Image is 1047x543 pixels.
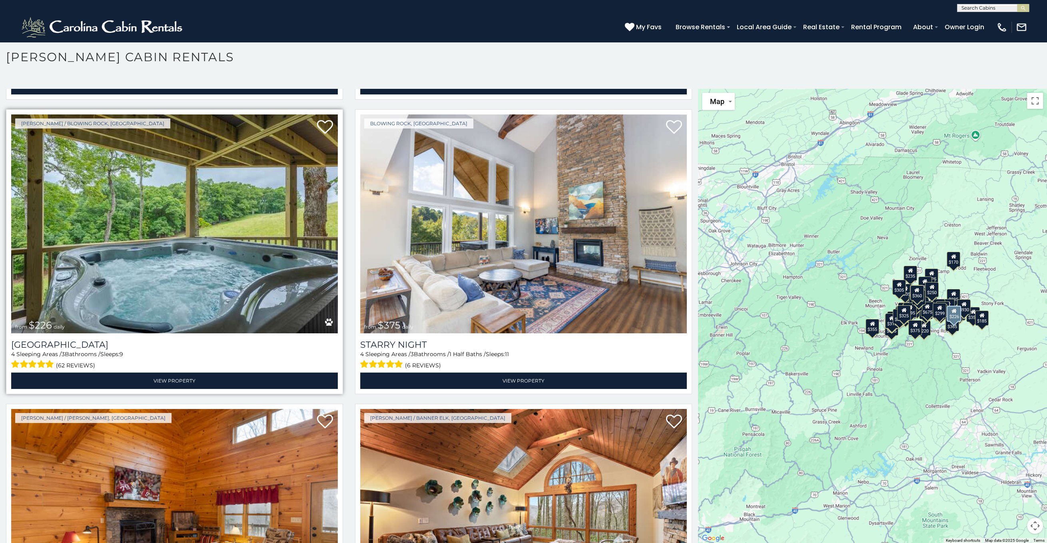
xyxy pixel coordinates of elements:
a: Blowing Rock, [GEOGRAPHIC_DATA] [364,118,473,128]
div: $930 [957,299,971,315]
span: daily [402,324,413,330]
div: $235 [903,266,917,281]
a: [PERSON_NAME] / [PERSON_NAME], [GEOGRAPHIC_DATA] [15,413,172,423]
div: $355 [966,307,980,322]
div: $380 [935,301,949,317]
a: [PERSON_NAME] / Blowing Rock, [GEOGRAPHIC_DATA] [15,118,170,128]
div: $365 [945,316,959,331]
div: $220 [917,321,931,336]
a: Add to favorites [317,414,333,431]
span: (62 reviews) [56,360,95,371]
div: $360 [910,285,923,301]
a: View Property [11,373,338,389]
div: $330 [892,309,906,324]
span: from [15,324,27,330]
a: Add to favorites [666,119,682,136]
a: Real Estate [799,20,844,34]
div: $325 [897,305,910,321]
a: Add to favorites [317,119,333,136]
div: $315 [885,313,898,329]
span: 3 [62,351,65,358]
span: daily [54,324,65,330]
span: 3 [411,351,414,358]
img: White-1-2.png [20,15,186,39]
div: $210 [911,290,925,305]
div: $235 [946,289,960,304]
a: Terms [1033,538,1045,543]
div: $226 [947,306,961,322]
div: $260 [931,299,945,314]
div: $299 [933,303,946,318]
span: 11 [505,351,509,358]
span: from [364,324,376,330]
a: View Property [360,373,687,389]
span: (6 reviews) [405,360,441,371]
img: mail-regular-white.png [1016,22,1027,33]
img: phone-regular-white.png [996,22,1007,33]
span: 9 [120,351,123,358]
a: Starry Night [360,339,687,350]
div: $320 [918,277,931,292]
a: Add to favorites [666,414,682,431]
a: Owner Login [941,20,988,34]
a: Starry Night from $375 daily [360,114,687,333]
div: Sleeping Areas / Bathrooms / Sleeps: [360,350,687,371]
div: $305 [892,280,905,295]
h3: Majestic Mountain Hideaway [11,339,338,350]
button: Change map style [702,93,735,110]
div: $395 [903,303,917,318]
a: Rental Program [847,20,905,34]
div: $355 [866,319,879,334]
div: $185 [975,311,988,326]
a: About [909,20,937,34]
button: Toggle fullscreen view [1027,93,1043,109]
div: $250 [925,282,938,297]
span: 4 [360,351,364,358]
div: $525 [924,268,938,284]
div: Sleeping Areas / Bathrooms / Sleeps: [11,350,338,371]
div: $315 [919,304,933,319]
a: Majestic Mountain Hideaway from $226 daily [11,114,338,333]
span: $375 [378,319,401,331]
img: Starry Night [360,114,687,333]
span: 4 [11,351,15,358]
div: $675 [920,302,934,317]
a: [PERSON_NAME] / Banner Elk, [GEOGRAPHIC_DATA] [364,413,511,423]
a: Browse Rentals [672,20,729,34]
span: My Favs [636,22,662,32]
div: $325 [945,316,959,331]
a: [GEOGRAPHIC_DATA] [11,339,338,350]
div: $230 [941,299,955,314]
div: $375 [908,320,922,335]
div: $350 [945,316,959,331]
div: $170 [947,252,960,267]
span: Map [710,97,724,106]
span: $226 [29,319,52,331]
a: My Favs [625,22,664,32]
a: Local Area Guide [733,20,796,34]
div: $410 [904,293,918,309]
button: Map camera controls [1027,518,1043,534]
span: Map data ©2025 Google [985,538,1029,543]
img: Majestic Mountain Hideaway [11,114,338,333]
span: 1 Half Baths / [449,351,486,358]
